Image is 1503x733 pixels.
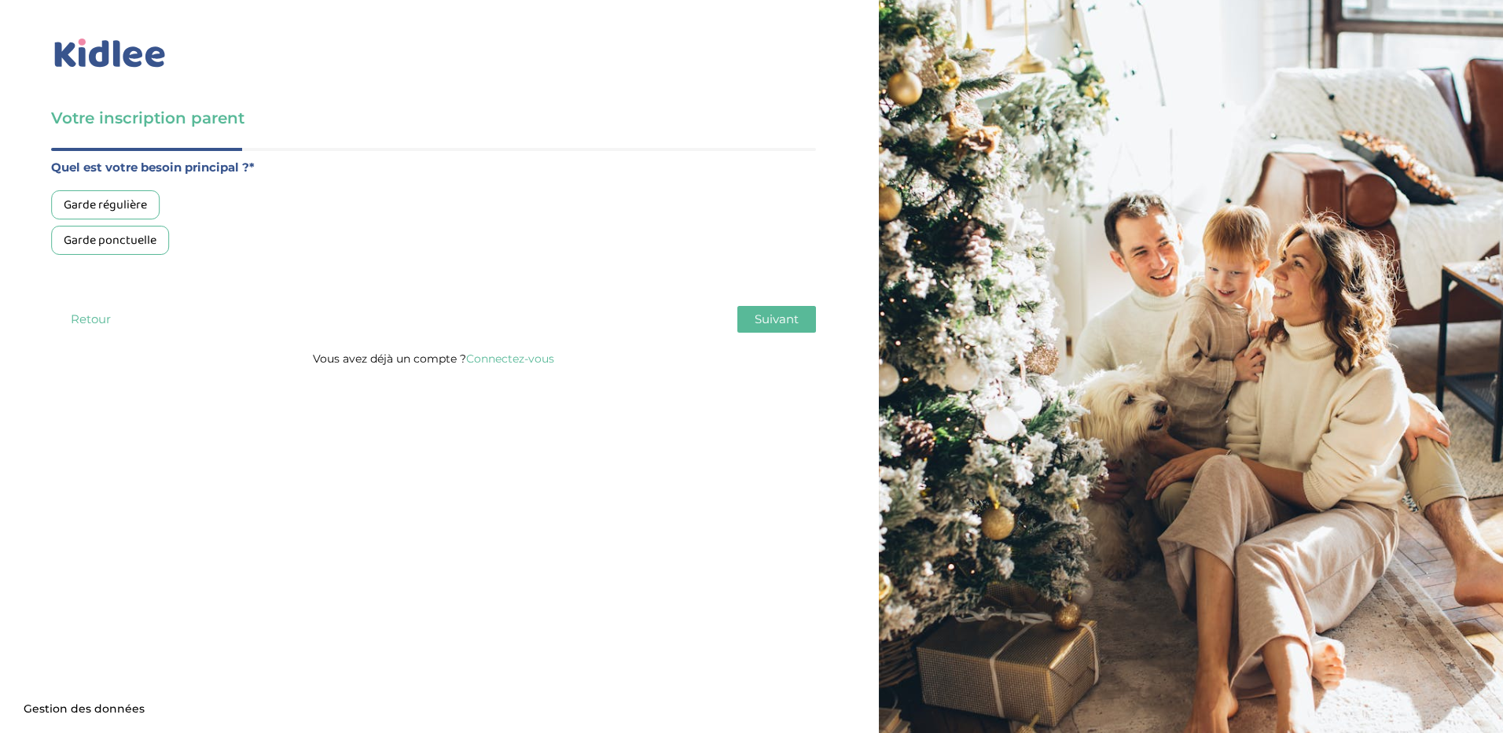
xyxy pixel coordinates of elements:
div: Garde ponctuelle [51,226,169,255]
button: Gestion des données [14,693,154,726]
p: Vous avez déjà un compte ? [51,348,816,369]
span: Suivant [755,311,799,326]
h3: Votre inscription parent [51,107,816,129]
span: Gestion des données [24,702,145,716]
div: Garde régulière [51,190,160,219]
button: Retour [51,306,130,333]
img: logo_kidlee_bleu [51,35,169,72]
button: Suivant [737,306,816,333]
label: Quel est votre besoin principal ?* [51,157,816,178]
a: Connectez-vous [466,352,554,366]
